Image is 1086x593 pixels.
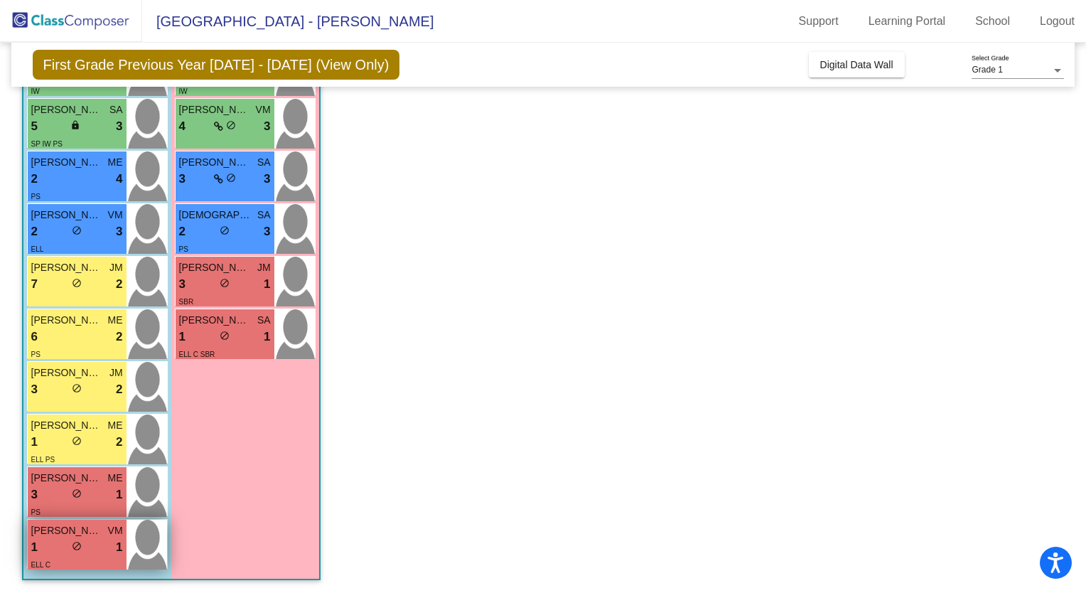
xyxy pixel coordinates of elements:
[108,523,123,538] span: VM
[809,52,905,78] button: Digital Data Wall
[108,208,123,223] span: VM
[179,170,186,188] span: 3
[108,313,123,328] span: ME
[31,380,38,399] span: 3
[179,155,250,170] span: [PERSON_NAME]
[31,275,38,294] span: 7
[31,523,102,538] span: [PERSON_NAME]
[264,328,270,346] span: 1
[31,223,38,241] span: 2
[264,117,270,136] span: 3
[116,486,122,504] span: 1
[108,418,123,433] span: ME
[179,298,194,306] span: SBR
[31,208,102,223] span: [PERSON_NAME]
[257,313,271,328] span: SA
[31,538,38,557] span: 1
[31,433,38,452] span: 1
[33,50,400,80] span: First Grade Previous Year [DATE] - [DATE] (View Only)
[31,170,38,188] span: 2
[31,102,102,117] span: [PERSON_NAME]
[179,117,186,136] span: 4
[179,328,186,346] span: 1
[31,245,44,253] span: ELL
[31,193,41,201] span: PS
[31,365,102,380] span: [PERSON_NAME]
[857,10,957,33] a: Learning Portal
[31,508,41,516] span: PS
[116,117,122,136] span: 3
[72,488,82,498] span: do_not_disturb_alt
[31,328,38,346] span: 6
[116,538,122,557] span: 1
[31,313,102,328] span: [PERSON_NAME]
[179,351,215,358] span: ELL C SBR
[116,170,122,188] span: 4
[1028,10,1086,33] a: Logout
[31,140,63,148] span: SP IW PS
[179,87,188,95] span: IW
[116,223,122,241] span: 3
[31,87,40,95] span: IW
[257,208,271,223] span: SA
[787,10,850,33] a: Support
[116,328,122,346] span: 2
[220,278,230,288] span: do_not_disturb_alt
[179,102,250,117] span: [PERSON_NAME]
[264,223,270,241] span: 3
[109,260,123,275] span: JM
[31,471,102,486] span: [PERSON_NAME]
[70,120,80,130] span: lock
[179,223,186,241] span: 2
[31,561,50,569] span: ELL C
[31,486,38,504] span: 3
[179,260,250,275] span: [PERSON_NAME]
[264,170,270,188] span: 3
[31,456,55,464] span: ELL PS
[116,275,122,294] span: 2
[116,433,122,452] span: 2
[179,313,250,328] span: [PERSON_NAME],
[820,59,893,70] span: Digital Data Wall
[108,155,123,170] span: ME
[264,275,270,294] span: 1
[109,102,123,117] span: SA
[72,541,82,551] span: do_not_disturb_alt
[256,102,271,117] span: VM
[220,225,230,235] span: do_not_disturb_alt
[31,260,102,275] span: [PERSON_NAME]
[72,383,82,393] span: do_not_disturb_alt
[179,245,188,253] span: PS
[226,173,236,183] span: do_not_disturb_alt
[179,208,250,223] span: [DEMOGRAPHIC_DATA][PERSON_NAME]
[72,278,82,288] span: do_not_disturb_alt
[31,117,38,136] span: 5
[31,418,102,433] span: [PERSON_NAME]
[72,436,82,446] span: do_not_disturb_alt
[109,365,123,380] span: JM
[31,155,102,170] span: [PERSON_NAME]
[31,351,41,358] span: PS
[257,260,271,275] span: JM
[964,10,1021,33] a: School
[179,275,186,294] span: 3
[142,10,434,33] span: [GEOGRAPHIC_DATA] - [PERSON_NAME]
[108,471,123,486] span: ME
[220,331,230,341] span: do_not_disturb_alt
[72,225,82,235] span: do_not_disturb_alt
[226,120,236,130] span: do_not_disturb_alt
[257,155,271,170] span: SA
[116,380,122,399] span: 2
[972,65,1002,75] span: Grade 1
